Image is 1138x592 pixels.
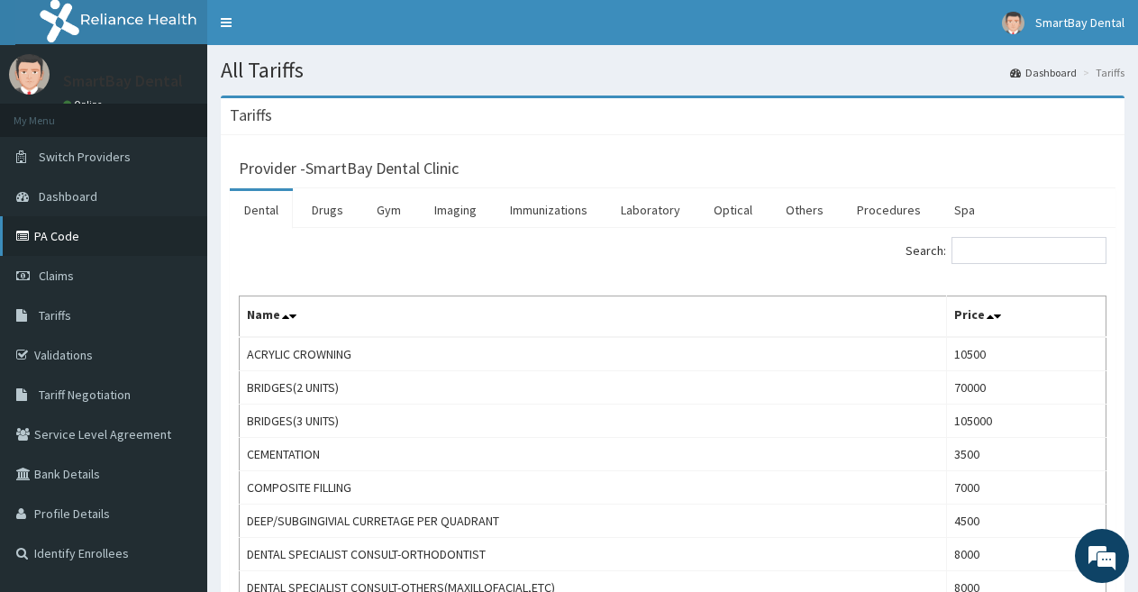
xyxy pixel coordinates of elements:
span: Claims [39,268,74,284]
h3: Tariffs [230,107,272,123]
td: 3500 [946,438,1106,471]
td: CEMENTATION [240,438,947,471]
td: 4500 [946,505,1106,538]
h1: All Tariffs [221,59,1124,82]
img: User Image [1002,12,1024,34]
a: Imaging [420,191,491,229]
span: Dashboard [39,188,97,205]
td: 105000 [946,405,1106,438]
td: ACRYLIC CROWNING [240,337,947,371]
li: Tariffs [1079,65,1124,80]
span: We're online! [105,179,249,361]
td: 70000 [946,371,1106,405]
a: Drugs [297,191,358,229]
label: Search: [906,237,1106,264]
th: Name [240,296,947,338]
a: Online [63,98,106,111]
span: Tariffs [39,307,71,323]
div: Chat with us now [94,101,303,124]
a: Immunizations [496,191,602,229]
span: Tariff Negotiation [39,387,131,403]
td: DENTAL SPECIALIST CONSULT-ORTHODONTIST [240,538,947,571]
a: Gym [362,191,415,229]
span: Switch Providers [39,149,131,165]
div: Minimize live chat window [296,9,339,52]
td: BRIDGES(3 UNITS) [240,405,947,438]
td: BRIDGES(2 UNITS) [240,371,947,405]
a: Procedures [842,191,935,229]
h3: Provider - SmartBay Dental Clinic [239,160,459,177]
td: DEEP/SUBGINGIVIAL CURRETAGE PER QUADRANT [240,505,947,538]
input: Search: [951,237,1106,264]
a: Laboratory [606,191,695,229]
td: 8000 [946,538,1106,571]
td: COMPOSITE FILLING [240,471,947,505]
td: 7000 [946,471,1106,505]
a: Others [771,191,838,229]
td: 10500 [946,337,1106,371]
a: Optical [699,191,767,229]
a: Spa [940,191,989,229]
a: Dental [230,191,293,229]
span: SmartBay Dental [1035,14,1124,31]
textarea: Type your message and hit 'Enter' [9,397,343,460]
th: Price [946,296,1106,338]
p: SmartBay Dental [63,73,183,89]
img: d_794563401_company_1708531726252_794563401 [33,90,73,135]
img: User Image [9,54,50,95]
a: Dashboard [1010,65,1077,80]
